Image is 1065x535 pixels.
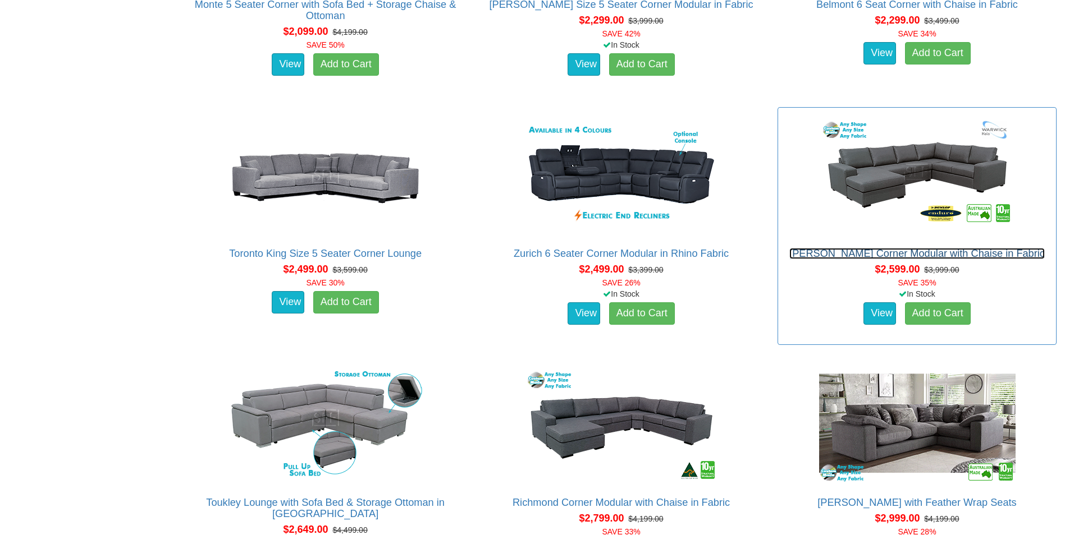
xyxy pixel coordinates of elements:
del: $3,399.00 [628,265,663,274]
a: View [863,302,896,325]
font: SAVE 30% [307,278,345,287]
a: Add to Cart [313,291,379,313]
span: $2,599.00 [875,264,920,275]
img: Toronto King Size 5 Seater Corner Lounge [225,113,427,237]
del: $4,199.00 [332,27,367,36]
span: $2,649.00 [284,524,328,535]
del: $3,499.00 [924,16,959,25]
a: Add to Cart [609,302,675,325]
img: Morton Corner Modular with Chaise in Fabric [816,113,1018,237]
span: $2,299.00 [875,15,920,26]
a: Add to Cart [609,53,675,76]
del: $3,999.00 [924,265,959,274]
font: SAVE 42% [602,29,640,38]
span: $2,799.00 [579,513,624,524]
img: Erika Corner with Feather Wrap Seats [816,362,1018,486]
span: $2,499.00 [579,264,624,275]
span: $2,499.00 [284,264,328,275]
a: Toronto King Size 5 Seater Corner Lounge [229,248,422,259]
img: Toukley Lounge with Sofa Bed & Storage Ottoman in Fabric [225,362,427,486]
img: Richmond Corner Modular with Chaise in Fabric [520,362,723,486]
font: SAVE 34% [898,29,936,38]
a: View [272,291,304,313]
span: $2,099.00 [284,26,328,37]
del: $4,199.00 [924,514,959,523]
img: Zurich 6 Seater Corner Modular in Rhino Fabric [520,113,723,237]
del: $3,599.00 [332,265,367,274]
div: In Stock [479,39,763,50]
a: View [568,302,600,325]
span: $2,299.00 [579,15,624,26]
span: $2,999.00 [875,513,920,524]
a: View [272,53,304,76]
a: Add to Cart [905,42,971,64]
del: $3,999.00 [628,16,663,25]
a: [PERSON_NAME] with Feather Wrap Seats [817,497,1016,508]
a: Add to Cart [905,302,971,325]
a: Add to Cart [313,53,379,76]
a: [PERSON_NAME] Corner Modular with Chaise in Fabric [789,248,1045,259]
font: SAVE 26% [602,278,640,287]
font: SAVE 50% [307,40,345,49]
del: $4,499.00 [332,525,367,534]
a: Toukley Lounge with Sofa Bed & Storage Ottoman in [GEOGRAPHIC_DATA] [206,497,445,519]
del: $4,199.00 [628,514,663,523]
a: Zurich 6 Seater Corner Modular in Rhino Fabric [514,248,729,259]
a: View [568,53,600,76]
div: In Stock [479,288,763,299]
a: Richmond Corner Modular with Chaise in Fabric [513,497,730,508]
div: In Stock [775,288,1059,299]
a: View [863,42,896,64]
font: SAVE 35% [898,278,936,287]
